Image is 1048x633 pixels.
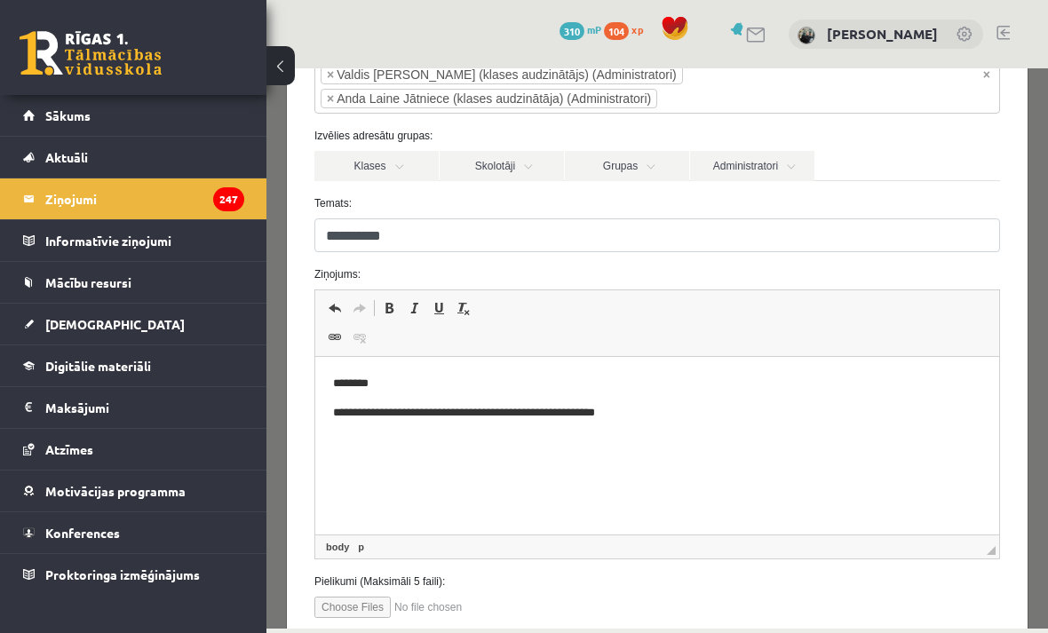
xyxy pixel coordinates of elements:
[45,566,200,582] span: Proktoringa izmēģinājums
[587,22,601,36] span: mP
[135,228,160,251] a: Italic (⌘+I)
[720,478,729,487] span: Drag to resize
[60,21,67,39] span: ×
[45,441,93,457] span: Atzīmes
[45,525,120,541] span: Konferences
[45,358,151,374] span: Digitālie materiāli
[560,22,601,36] a: 310 mP
[604,22,629,40] span: 104
[23,95,244,136] a: Sākums
[604,22,652,36] a: 104 xp
[23,345,244,386] a: Digitālie materiāli
[631,22,643,36] span: xp
[35,198,747,214] label: Ziņojums:
[23,512,244,553] a: Konferences
[20,31,162,75] a: Rīgas 1. Tālmācības vidusskola
[45,316,185,332] span: [DEMOGRAPHIC_DATA]
[81,228,106,251] a: Redo (⌘+Y)
[23,137,244,178] a: Aktuāli
[110,228,135,251] a: Bold (⌘+B)
[45,149,88,165] span: Aktuāli
[424,83,548,113] a: Administratori
[560,22,584,40] span: 310
[798,27,815,44] img: Sofija Jurģevica
[213,187,244,211] i: 247
[23,429,244,470] a: Atzīmes
[23,471,244,511] a: Motivācijas programma
[48,83,172,113] a: Klases
[23,304,244,344] a: [DEMOGRAPHIC_DATA]
[45,107,91,123] span: Sākums
[173,83,298,113] a: Skolotāji
[160,228,185,251] a: Underline (⌘+U)
[88,471,101,487] a: p element
[23,554,244,595] a: Proktoringa izmēģinājums
[35,505,747,521] label: Pielikumi (Maksimāli 5 faili):
[56,471,86,487] a: body element
[23,262,244,303] a: Mācību resursi
[45,483,186,499] span: Motivācijas programma
[81,257,106,281] a: Unlink
[49,289,733,466] iframe: Rich Text Editor, wiswyg-editor-47433838367640-1758274180-644
[35,127,747,143] label: Temats:
[56,228,81,251] a: Undo (⌘+Z)
[298,83,423,113] a: Grupas
[45,387,244,428] legend: Maksājumi
[35,59,747,75] label: Izvēlies adresātu grupas:
[56,257,81,281] a: Link (⌘+K)
[45,274,131,290] span: Mācību resursi
[54,20,391,40] li: Anda Laine Jātniece (klases audzinātāja) (Administratori)
[23,178,244,219] a: Ziņojumi247
[185,228,210,251] a: Remove Format
[23,387,244,428] a: Maksājumi
[45,178,244,219] legend: Ziņojumi
[45,220,244,261] legend: Informatīvie ziņojumi
[23,220,244,261] a: Informatīvie ziņojumi
[827,25,938,43] a: [PERSON_NAME]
